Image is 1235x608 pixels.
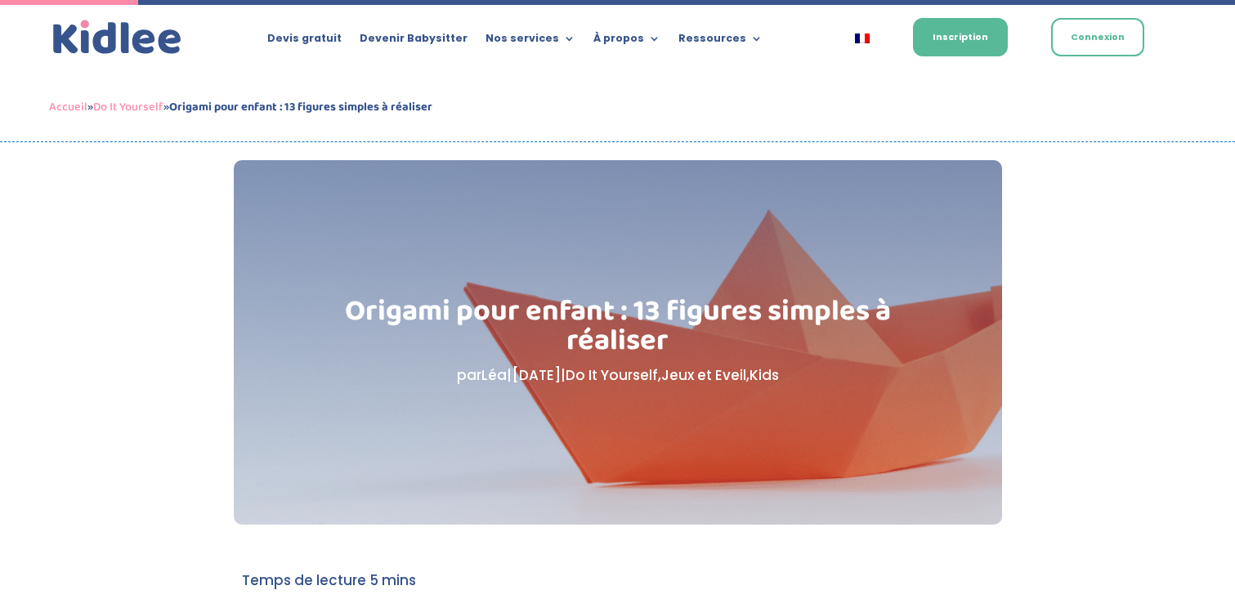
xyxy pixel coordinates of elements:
a: Jeux et Eveil [661,365,746,385]
a: Léa [481,365,507,385]
h1: Origami pour enfant : 13 figures simples à réaliser [315,297,920,364]
p: par | | , , [315,364,920,387]
a: Kids [750,365,779,385]
span: [DATE] [512,365,561,385]
a: Do It Yourself [566,365,658,385]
